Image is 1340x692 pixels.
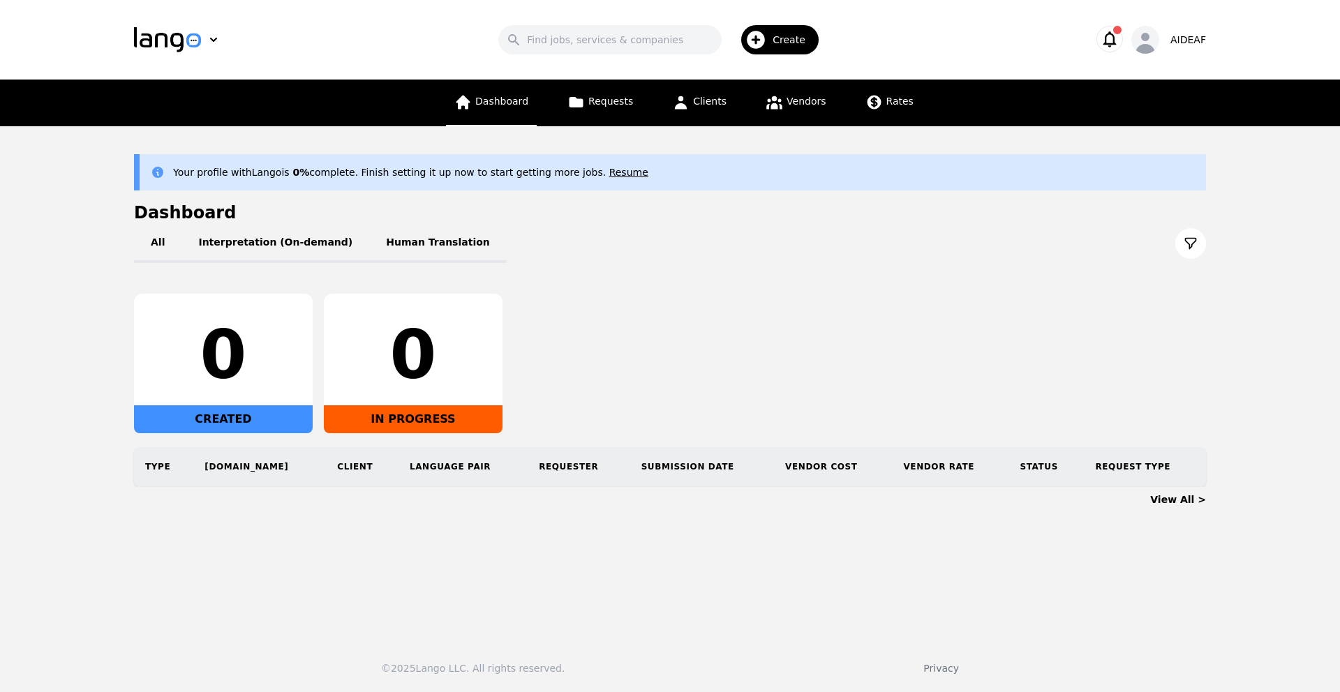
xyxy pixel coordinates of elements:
[134,447,193,486] th: Type
[1084,447,1206,486] th: Request Type
[290,167,310,178] b: 0 %
[173,165,648,179] p: Your profile with Lango is complete. Finish setting it up now to start getting more jobs.
[722,20,827,60] button: Create
[588,96,633,107] span: Requests
[757,80,834,126] a: Vendors
[1008,447,1084,486] th: Status
[399,447,528,486] th: Language Pair
[381,661,565,675] div: © 2025 Lango LLC. All rights reserved.
[559,80,641,126] a: Requests
[773,33,815,47] span: Create
[1170,33,1206,47] div: AIDEAF
[326,447,399,486] th: Client
[892,447,1008,486] th: Vendor Rate
[609,165,648,179] button: Resume
[134,202,1206,224] h1: Dashboard
[181,224,369,263] button: Interpretation (On-demand)
[134,27,201,52] img: Logo
[630,447,774,486] th: Submission Date
[774,447,892,486] th: Vendor Cost
[1175,228,1206,259] button: Filter
[857,80,922,126] a: Rates
[145,322,301,389] div: 0
[923,663,959,674] a: Privacy
[324,405,502,433] div: IN PROGRESS
[498,25,722,54] input: Find jobs, services & companies
[787,96,826,107] span: Vendors
[369,224,507,263] button: Human Translation
[528,447,630,486] th: Requester
[134,224,181,263] button: All
[664,80,735,126] a: Clients
[1150,494,1206,505] a: View All >
[134,405,313,433] div: CREATED
[193,447,326,486] th: [DOMAIN_NAME]
[446,80,537,126] a: Dashboard
[475,96,528,107] span: Dashboard
[693,96,727,107] span: Clients
[886,96,914,107] span: Rates
[335,322,491,389] div: 0
[1131,26,1206,54] button: AIDEAF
